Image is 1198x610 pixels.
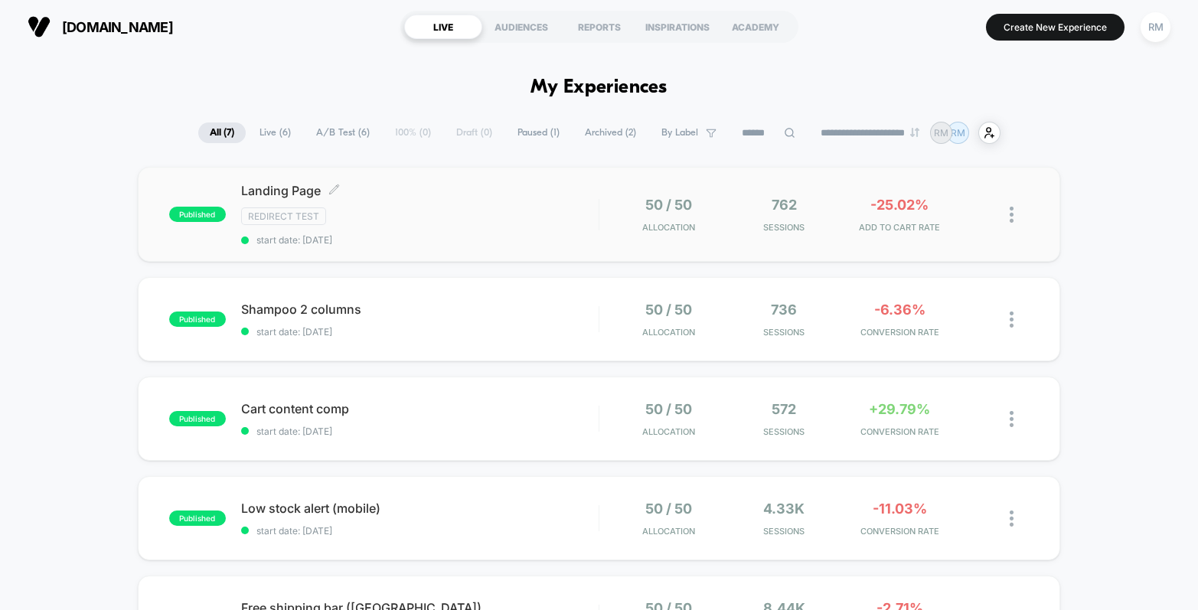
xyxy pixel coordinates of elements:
[241,426,599,437] span: start date: [DATE]
[241,234,599,246] span: start date: [DATE]
[1141,12,1170,42] div: RM
[23,15,178,39] button: [DOMAIN_NAME]
[241,302,599,317] span: Shampoo 2 columns
[642,327,695,338] span: Allocation
[645,302,692,318] span: 50 / 50
[717,15,795,39] div: ACADEMY
[241,326,599,338] span: start date: [DATE]
[8,312,32,336] button: Play, NEW DEMO 2025-VEED.mp4
[198,122,246,143] span: All ( 7 )
[241,183,599,198] span: Landing Page
[638,15,717,39] div: INSPIRATIONS
[846,526,954,537] span: CONVERSION RATE
[501,317,547,331] input: Volume
[910,128,919,137] img: end
[506,122,571,143] span: Paused ( 1 )
[645,197,692,213] span: 50 / 50
[404,15,482,39] div: LIVE
[645,401,692,417] span: 50 / 50
[530,77,668,99] h1: My Experiences
[772,197,797,213] span: 762
[771,302,797,318] span: 736
[430,315,471,332] div: Duration
[763,501,805,517] span: 4.33k
[661,127,698,139] span: By Label
[951,127,965,139] p: RM
[1010,411,1014,427] img: close
[730,426,838,437] span: Sessions
[642,222,695,233] span: Allocation
[846,222,954,233] span: ADD TO CART RATE
[645,501,692,517] span: 50 / 50
[241,401,599,416] span: Cart content comp
[169,207,226,222] span: published
[874,302,925,318] span: -6.36%
[772,401,796,417] span: 572
[241,525,599,537] span: start date: [DATE]
[846,426,954,437] span: CONVERSION RATE
[642,526,695,537] span: Allocation
[305,122,381,143] span: A/B Test ( 6 )
[287,154,324,191] button: Play, NEW DEMO 2025-VEED.mp4
[934,127,948,139] p: RM
[241,207,326,225] span: Redirect Test
[62,19,173,35] span: [DOMAIN_NAME]
[241,501,599,516] span: Low stock alert (mobile)
[11,291,602,305] input: Seek
[573,122,648,143] span: Archived ( 2 )
[560,15,638,39] div: REPORTS
[642,426,695,437] span: Allocation
[169,511,226,526] span: published
[986,14,1125,41] button: Create New Experience
[1010,207,1014,223] img: close
[482,15,560,39] div: AUDIENCES
[28,15,51,38] img: Visually logo
[169,411,226,426] span: published
[248,122,302,143] span: Live ( 6 )
[730,327,838,338] span: Sessions
[1010,312,1014,328] img: close
[1136,11,1175,43] button: RM
[870,197,929,213] span: -25.02%
[169,312,226,327] span: published
[730,526,838,537] span: Sessions
[730,222,838,233] span: Sessions
[869,401,930,417] span: +29.79%
[873,501,927,517] span: -11.03%
[1010,511,1014,527] img: close
[393,315,428,332] div: Current time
